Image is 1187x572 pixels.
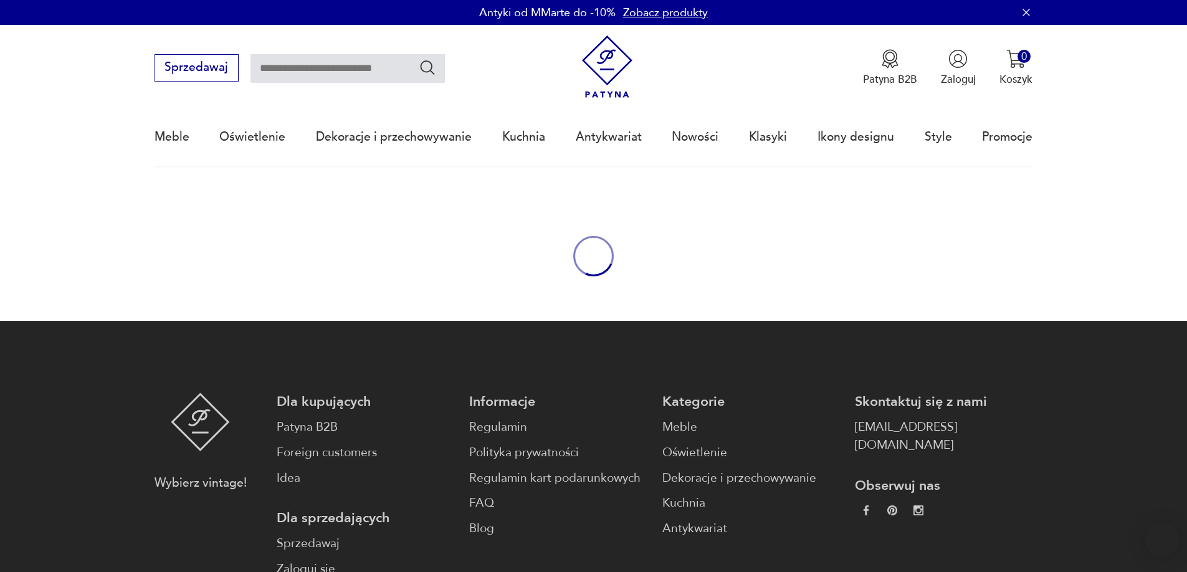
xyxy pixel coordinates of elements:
[155,108,189,166] a: Meble
[749,108,787,166] a: Klasyki
[818,108,894,166] a: Ikony designu
[469,520,647,538] a: Blog
[479,5,616,21] p: Antyki od MMarte do -10%
[155,474,247,492] p: Wybierz vintage!
[662,494,840,512] a: Kuchnia
[982,108,1032,166] a: Promocje
[662,520,840,538] a: Antykwariat
[855,393,1032,411] p: Skontaktuj się z nami
[855,418,1032,454] a: [EMAIL_ADDRESS][DOMAIN_NAME]
[1145,522,1180,557] iframe: Smartsupp widget button
[277,444,454,462] a: Foreign customers
[277,535,454,553] a: Sprzedawaj
[855,477,1032,495] p: Obserwuj nas
[469,393,647,411] p: Informacje
[925,108,952,166] a: Style
[469,418,647,436] a: Regulamin
[1018,50,1031,63] div: 0
[913,505,923,515] img: c2fd9cf7f39615d9d6839a72ae8e59e5.webp
[277,469,454,487] a: Idea
[576,35,639,98] img: Patyna - sklep z meblami i dekoracjami vintage
[662,444,840,462] a: Oświetlenie
[999,49,1032,87] button: 0Koszyk
[861,505,871,515] img: da9060093f698e4c3cedc1453eec5031.webp
[887,505,897,515] img: 37d27d81a828e637adc9f9cb2e3d3a8a.webp
[999,72,1032,87] p: Koszyk
[863,49,917,87] a: Ikona medaluPatyna B2B
[219,108,285,166] a: Oświetlenie
[662,418,840,436] a: Meble
[941,49,976,87] button: Zaloguj
[948,49,968,68] img: Ikonka użytkownika
[171,393,230,451] img: Patyna - sklep z meblami i dekoracjami vintage
[672,108,718,166] a: Nowości
[662,393,840,411] p: Kategorie
[155,63,239,73] a: Sprzedawaj
[316,108,472,166] a: Dekoracje i przechowywanie
[863,72,917,87] p: Patyna B2B
[623,5,708,21] a: Zobacz produkty
[277,393,454,411] p: Dla kupujących
[469,494,647,512] a: FAQ
[880,49,900,68] img: Ikona medalu
[419,59,437,77] button: Szukaj
[662,469,840,487] a: Dekoracje i przechowywanie
[576,108,642,166] a: Antykwariat
[155,54,239,82] button: Sprzedawaj
[469,444,647,462] a: Polityka prywatności
[863,49,917,87] button: Patyna B2B
[277,509,454,527] p: Dla sprzedających
[277,418,454,436] a: Patyna B2B
[941,72,976,87] p: Zaloguj
[502,108,545,166] a: Kuchnia
[469,469,647,487] a: Regulamin kart podarunkowych
[1006,49,1026,68] img: Ikona koszyka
